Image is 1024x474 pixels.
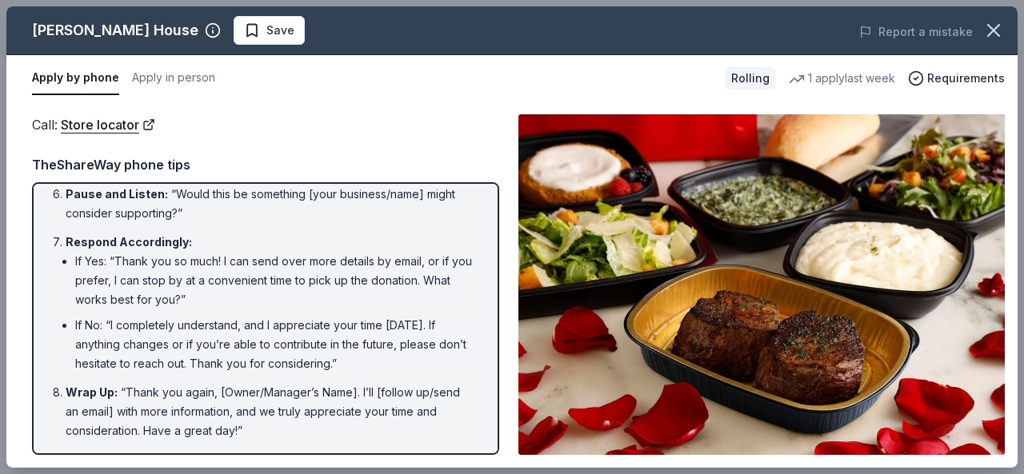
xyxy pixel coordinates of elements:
[234,16,305,45] button: Save
[266,21,294,40] span: Save
[75,316,475,373] li: If No: “I completely understand, and I appreciate your time [DATE]. If anything changes or if you...
[132,62,215,95] button: Apply in person
[789,69,895,88] div: 1 apply last week
[859,22,973,42] button: Report a mistake
[518,114,1005,455] img: Image for Ruth's Chris Steak House
[75,252,475,309] li: If Yes: “Thank you so much! I can send over more details by email, or if you prefer, I can stop b...
[725,67,776,90] div: Rolling
[66,383,475,440] li: “Thank you again, [Owner/Manager’s Name]. I’ll [follow up/send an email] with more information, a...
[32,154,499,175] div: TheShareWay phone tips
[61,114,155,135] a: Store locator
[66,385,118,399] span: Wrap Up :
[32,114,499,135] div: Call :
[927,69,1005,88] span: Requirements
[32,62,119,95] button: Apply by phone
[66,235,192,249] span: Respond Accordingly :
[908,69,1005,88] button: Requirements
[66,185,475,223] li: “Would this be something [your business/name] might consider supporting?”
[66,187,168,201] span: Pause and Listen :
[32,18,198,43] div: [PERSON_NAME] House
